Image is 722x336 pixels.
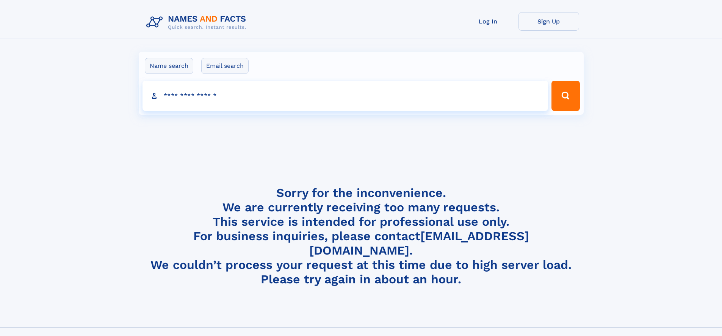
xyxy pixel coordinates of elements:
[145,58,193,74] label: Name search
[143,12,252,33] img: Logo Names and Facts
[518,12,579,31] a: Sign Up
[309,229,529,258] a: [EMAIL_ADDRESS][DOMAIN_NAME]
[201,58,249,74] label: Email search
[143,81,548,111] input: search input
[458,12,518,31] a: Log In
[551,81,579,111] button: Search Button
[143,186,579,287] h4: Sorry for the inconvenience. We are currently receiving too many requests. This service is intend...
